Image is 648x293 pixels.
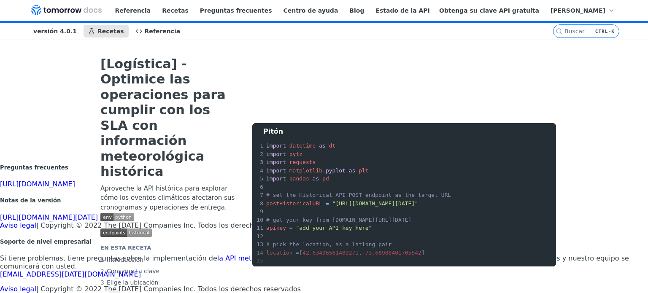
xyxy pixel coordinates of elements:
[100,228,235,238] span: Ampliar imagen
[97,28,124,35] font: Recetas
[107,279,158,286] font: Elige la ubicación
[435,4,544,17] a: Obtenga su clave API gratuita
[556,28,562,35] svg: Buscar
[33,28,77,35] font: versión 4.0.1
[439,7,539,14] font: Obtenga su clave API gratuita
[162,7,189,14] font: Recetas
[36,285,301,293] font: | Copyright © 2022 The [DATE] Companies Inc. Todos los derechos reservados
[551,7,605,14] font: [PERSON_NAME]
[345,4,369,17] a: Blog
[100,228,152,237] img: punto final
[107,256,143,263] font: Introducción
[195,4,277,17] a: Preguntas frecuentes
[100,213,134,220] span: Ampliar imagen
[145,28,181,35] font: Referencia
[36,221,301,229] font: | Copyright © 2022 The [DATE] Companies Inc. Todos los derechos reservados
[131,25,185,38] a: Referencia
[20,23,553,40] nav: Navegación principal
[84,25,129,38] a: Recetas
[371,4,434,17] a: Estado de la API
[100,56,226,179] font: [Logística] - Optimice las operaciones para cumplir con los SLA con información meteorológica his...
[31,5,102,15] img: Documentación de la API meteorológica de Tomorrow.io
[157,4,193,17] a: Recetas
[100,185,235,211] font: Aproveche la API histórica para explorar cómo los eventos climáticos afectaron sus cronogramas y ...
[283,7,338,14] font: Centro de ayuda
[200,7,272,14] font: Preguntas frecuentes
[107,268,159,274] font: Consigue tu clave
[100,245,151,251] font: EN ESTA RECETA
[349,7,364,14] font: Blog
[593,27,617,35] kbd: CTRL-K
[279,4,343,17] a: Centro de ayuda
[546,4,619,17] button: [PERSON_NAME]
[100,213,134,221] img: entorno
[111,4,156,17] a: Referencia
[375,7,429,14] font: Estado de la API
[115,7,151,14] font: Referencia
[564,28,638,35] input: CTRL-K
